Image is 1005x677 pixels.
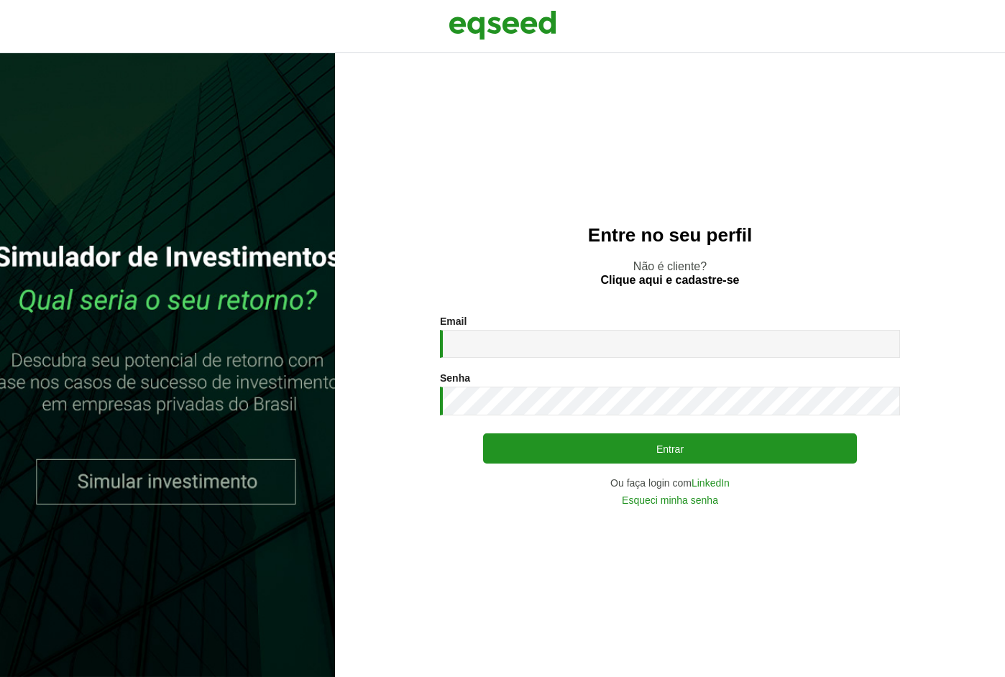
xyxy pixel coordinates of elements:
a: Esqueci minha senha [622,495,718,505]
a: LinkedIn [692,478,730,488]
h2: Entre no seu perfil [364,225,976,246]
img: EqSeed Logo [449,7,556,43]
p: Não é cliente? [364,259,976,287]
a: Clique aqui e cadastre-se [601,275,740,286]
label: Email [440,316,467,326]
label: Senha [440,373,470,383]
button: Entrar [483,433,857,464]
div: Ou faça login com [440,478,900,488]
